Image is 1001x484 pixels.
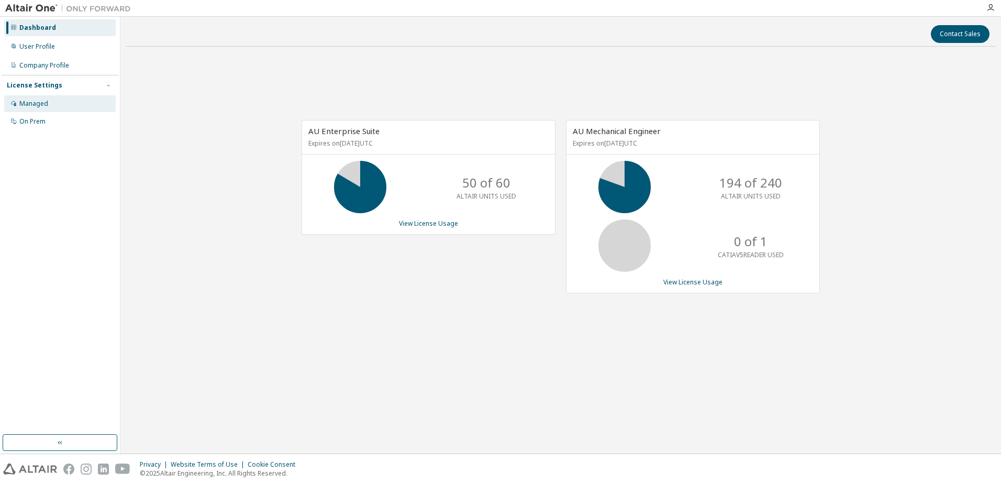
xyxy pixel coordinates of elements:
p: Expires on [DATE] UTC [308,139,546,148]
p: CATIAV5READER USED [718,250,784,259]
img: linkedin.svg [98,464,109,475]
div: Website Terms of Use [171,460,248,469]
p: 0 of 1 [734,233,768,250]
div: User Profile [19,42,55,51]
p: Expires on [DATE] UTC [573,139,810,148]
a: View License Usage [663,278,722,287]
span: AU Enterprise Suite [308,126,380,136]
img: youtube.svg [115,464,130,475]
a: View License Usage [399,219,458,228]
div: Dashboard [19,24,56,32]
p: ALTAIR UNITS USED [721,192,781,201]
img: facebook.svg [63,464,74,475]
span: AU Mechanical Engineer [573,126,661,136]
img: instagram.svg [81,464,92,475]
div: Company Profile [19,61,69,70]
img: Altair One [5,3,136,14]
div: License Settings [7,81,62,90]
div: Privacy [140,460,171,469]
p: ALTAIR UNITS USED [457,192,516,201]
p: 194 of 240 [719,174,782,192]
img: altair_logo.svg [3,464,57,475]
div: Cookie Consent [248,460,302,469]
div: Managed [19,100,48,108]
div: On Prem [19,117,46,126]
p: 50 of 60 [462,174,510,192]
button: Contact Sales [931,25,989,43]
p: © 2025 Altair Engineering, Inc. All Rights Reserved. [140,469,302,478]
